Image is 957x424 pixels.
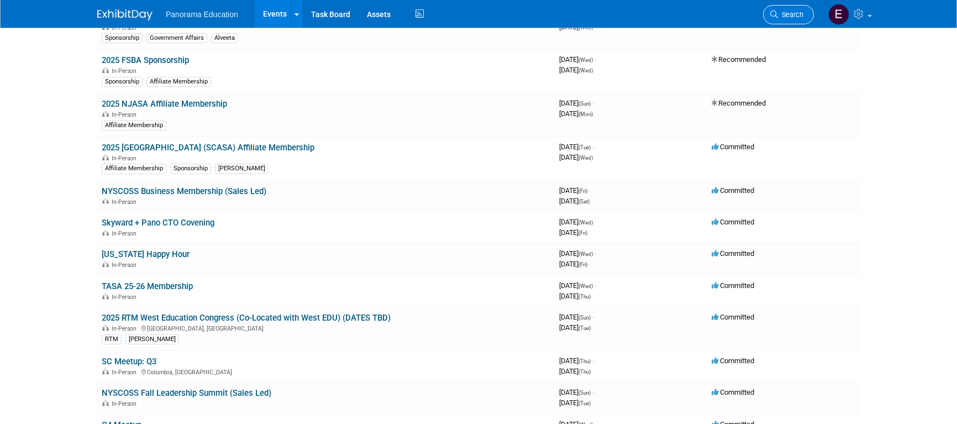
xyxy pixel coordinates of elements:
span: [DATE] [559,367,591,375]
span: (Wed) [579,251,593,257]
a: TASA 25-26 Membership [102,281,193,291]
span: [DATE] [559,249,596,258]
span: (Fri) [579,188,587,194]
img: In-Person Event [102,155,109,160]
img: In-Person Event [102,111,109,117]
span: [DATE] [559,186,591,195]
div: Affiliate Membership [102,164,166,174]
span: (Thu) [579,294,591,300]
a: Skyward + Pano CTO Covening [102,218,214,228]
span: - [595,218,596,226]
span: (Fri) [579,230,587,236]
span: (Wed) [579,219,593,226]
span: (Mon) [579,111,593,117]
span: Committed [712,388,754,396]
span: - [592,357,594,365]
span: In-Person [112,369,140,376]
span: - [592,99,594,107]
img: In-Person Event [102,261,109,267]
span: (Wed) [579,24,593,30]
div: Columbia, [GEOGRAPHIC_DATA] [102,367,550,376]
a: 2025 [GEOGRAPHIC_DATA] (SCASA) Affiliate Membership [102,143,314,153]
span: Panorama Education [166,10,238,19]
span: In-Person [112,400,140,407]
span: (Wed) [579,57,593,63]
span: (Thu) [579,358,591,364]
span: - [592,388,594,396]
a: SC Meetup: Q3 [102,357,156,367]
span: In-Person [112,325,140,332]
a: NYSCOSS Fall Leadership Summit (Sales Led) [102,388,271,398]
span: [DATE] [559,357,594,365]
span: In-Person [112,198,140,206]
img: In-Person Event [102,294,109,299]
span: [DATE] [559,313,594,321]
span: [DATE] [559,323,591,332]
a: [US_STATE] Happy Hour [102,249,190,259]
span: - [595,249,596,258]
span: Committed [712,249,754,258]
span: [DATE] [559,399,591,407]
span: (Wed) [579,155,593,161]
span: - [592,313,594,321]
span: [DATE] [559,66,593,74]
a: Search [763,5,814,24]
span: [DATE] [559,23,593,31]
span: In-Person [112,294,140,301]
div: [PERSON_NAME] [125,334,179,344]
img: In-Person Event [102,400,109,406]
span: Committed [712,281,754,290]
div: Sponsorship [102,33,143,43]
span: Committed [712,357,754,365]
span: (Thu) [579,369,591,375]
span: In-Person [112,67,140,75]
img: ExhibitDay [97,9,153,20]
span: In-Person [112,111,140,118]
div: Sponsorship [170,164,211,174]
span: Recommended [712,99,766,107]
a: 2025 RTM West Education Congress (Co-Located with West EDU) (DATES TBD) [102,313,391,323]
span: [DATE] [559,55,596,64]
span: [DATE] [559,218,596,226]
span: (Fri) [579,261,587,268]
div: RTM [102,334,122,344]
span: Recommended [712,55,766,64]
img: In-Person Event [102,198,109,204]
div: Affiliate Membership [102,121,166,130]
span: [DATE] [559,153,593,161]
span: (Sat) [579,198,590,205]
span: (Sun) [579,315,591,321]
span: [DATE] [559,143,594,151]
img: External Events Calendar [828,4,849,25]
span: In-Person [112,261,140,269]
span: (Sun) [579,390,591,396]
span: In-Person [112,155,140,162]
a: 2025 FSBA Sponsorship [102,55,189,65]
span: [DATE] [559,260,587,268]
div: [GEOGRAPHIC_DATA], [GEOGRAPHIC_DATA] [102,323,550,332]
span: [DATE] [559,281,596,290]
span: (Wed) [579,283,593,289]
a: NYSCOSS Business Membership (Sales Led) [102,186,266,196]
span: - [595,281,596,290]
span: (Wed) [579,67,593,74]
span: [DATE] [559,292,591,300]
span: [DATE] [559,109,593,118]
span: - [592,143,594,151]
div: Affiliate Membership [146,77,211,87]
span: In-Person [112,230,140,237]
span: [DATE] [559,99,594,107]
span: [DATE] [559,197,590,205]
span: Committed [712,218,754,226]
div: Government Affairs [146,33,207,43]
span: [DATE] [559,388,594,396]
span: Committed [712,143,754,151]
span: Search [778,11,803,19]
span: Committed [712,186,754,195]
span: (Tue) [579,400,591,406]
span: (Sun) [579,101,591,107]
a: 2025 NJASA Affiliate Membership [102,99,227,109]
span: - [595,55,596,64]
img: In-Person Event [102,67,109,73]
div: Alveeta [211,33,238,43]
